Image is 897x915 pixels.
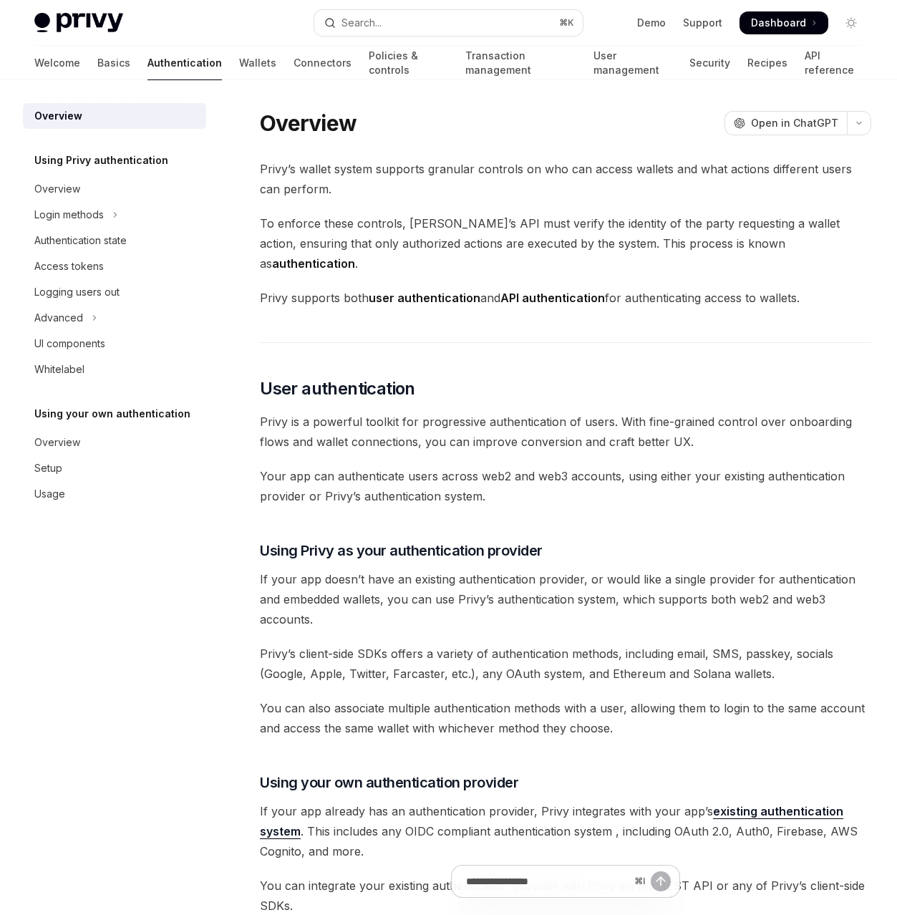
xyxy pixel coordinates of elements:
a: Setup [23,455,206,481]
a: Dashboard [740,11,828,34]
div: UI components [34,335,105,352]
h5: Using your own authentication [34,405,190,422]
a: Recipes [747,46,787,80]
div: Logging users out [34,284,120,301]
a: Access tokens [23,253,206,279]
span: Privy’s wallet system supports granular controls on who can access wallets and what actions diffe... [260,159,871,199]
a: API reference [805,46,863,80]
div: Setup [34,460,62,477]
button: Open in ChatGPT [724,111,847,135]
a: Security [689,46,730,80]
a: UI components [23,331,206,357]
strong: API authentication [500,291,605,305]
a: Connectors [294,46,351,80]
input: Ask a question... [466,866,629,897]
span: User authentication [260,377,415,400]
h1: Overview [260,110,357,136]
a: Overview [23,430,206,455]
button: Toggle Login methods section [23,202,206,228]
span: If your app already has an authentication provider, Privy integrates with your app’s . This inclu... [260,801,871,861]
a: Whitelabel [23,357,206,382]
a: Authentication state [23,228,206,253]
span: Using your own authentication provider [260,773,518,793]
span: Privy’s client-side SDKs offers a variety of authentication methods, including email, SMS, passke... [260,644,871,684]
span: Your app can authenticate users across web2 and web3 accounts, using either your existing authent... [260,466,871,506]
a: User management [593,46,672,80]
span: ⌘ K [559,17,574,29]
a: Overview [23,103,206,129]
span: To enforce these controls, [PERSON_NAME]’s API must verify the identity of the party requesting a... [260,213,871,273]
div: Advanced [34,309,83,326]
span: Dashboard [751,16,806,30]
button: Toggle Advanced section [23,305,206,331]
a: Authentication [147,46,222,80]
strong: user authentication [369,291,480,305]
button: Send message [651,871,671,891]
span: Open in ChatGPT [751,116,838,130]
a: Support [683,16,722,30]
div: Overview [34,180,80,198]
button: Open search [314,10,583,36]
a: Logging users out [23,279,206,305]
div: Login methods [34,206,104,223]
span: Privy is a powerful toolkit for progressive authentication of users. With fine-grained control ov... [260,412,871,452]
a: Wallets [239,46,276,80]
a: Basics [97,46,130,80]
div: Usage [34,485,65,503]
div: Whitelabel [34,361,84,378]
img: light logo [34,13,123,33]
span: If your app doesn’t have an existing authentication provider, or would like a single provider for... [260,569,871,629]
div: Authentication state [34,232,127,249]
button: Toggle dark mode [840,11,863,34]
strong: authentication [272,256,355,271]
div: Overview [34,107,82,125]
h5: Using Privy authentication [34,152,168,169]
span: Privy supports both and for authenticating access to wallets. [260,288,871,308]
a: Demo [637,16,666,30]
a: Usage [23,481,206,507]
span: You can also associate multiple authentication methods with a user, allowing them to login to the... [260,698,871,738]
a: Transaction management [465,46,576,80]
span: Using Privy as your authentication provider [260,541,543,561]
div: Access tokens [34,258,104,275]
div: Search... [341,14,382,32]
a: Welcome [34,46,80,80]
a: Policies & controls [369,46,448,80]
div: Overview [34,434,80,451]
a: Overview [23,176,206,202]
